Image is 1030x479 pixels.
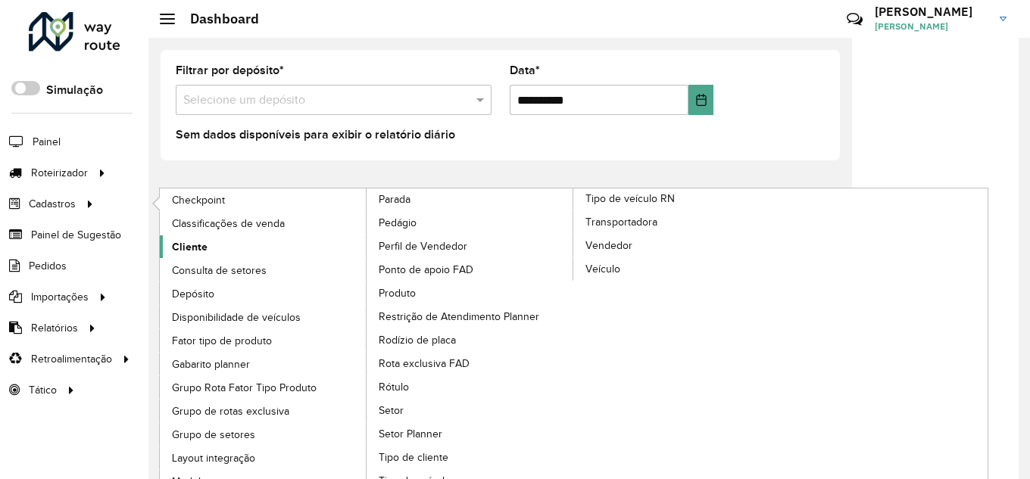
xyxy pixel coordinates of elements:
a: Ponto de apoio FAD [367,258,574,281]
a: Grupo Rota Fator Tipo Produto [160,376,367,399]
a: Vendedor [573,234,781,257]
span: Parada [379,191,410,207]
span: Gabarito planner [172,356,250,372]
span: Veículo [585,261,620,277]
span: Painel de Sugestão [31,227,121,243]
span: Restrição de Atendimento Planner [379,309,539,325]
span: Perfil de Vendedor [379,238,467,254]
span: Setor [379,403,404,418]
span: Roteirizador [31,165,88,181]
a: Consulta de setores [160,259,367,281]
span: Setor Planner [379,426,442,442]
label: Data [510,61,540,79]
h3: [PERSON_NAME] [875,5,988,19]
a: Tipo de cliente [367,446,574,468]
span: Pedidos [29,258,67,274]
span: Classificações de venda [172,216,285,232]
a: Gabarito planner [160,353,367,375]
span: Pedágio [379,215,417,231]
span: Checkpoint [172,192,225,208]
a: Veículo [573,257,781,280]
a: Disponibilidade de veículos [160,306,367,328]
a: Restrição de Atendimento Planner [367,305,574,328]
h2: Dashboard [175,11,259,27]
a: Cliente [160,235,367,258]
span: Rota exclusiva FAD [379,356,470,372]
span: Tipo de veículo RN [585,191,675,207]
a: Setor Planner [367,422,574,445]
a: Contato Rápido [838,3,871,36]
span: Retroalimentação [31,351,112,367]
a: Rodízio de placa [367,328,574,351]
a: Classificações de venda [160,212,367,235]
a: Depósito [160,282,367,305]
span: Rótulo [379,379,409,395]
a: Grupo de rotas exclusiva [160,400,367,422]
span: Grupo de setores [172,427,255,443]
span: Vendedor [585,238,632,253]
span: Ponto de apoio FAD [379,262,473,278]
a: Produto [367,281,574,304]
a: Grupo de setores [160,423,367,446]
span: Disponibilidade de veículos [172,309,301,325]
span: Transportadora [585,214,657,230]
span: Grupo Rota Fator Tipo Produto [172,380,317,396]
span: Painel [33,134,61,150]
a: Fator tipo de produto [160,329,367,352]
span: Cadastros [29,196,76,212]
span: Tático [29,382,57,398]
a: Rota exclusiva FAD [367,352,574,375]
span: Tipo de cliente [379,449,448,465]
span: Relatórios [31,320,78,336]
span: [PERSON_NAME] [875,20,988,33]
span: Depósito [172,286,214,302]
a: Checkpoint [160,188,367,211]
label: Filtrar por depósito [176,61,284,79]
a: Perfil de Vendedor [367,235,574,257]
button: Choose Date [688,85,713,115]
a: Pedágio [367,211,574,234]
a: Layout integração [160,446,367,469]
a: Setor [367,399,574,421]
span: Cliente [172,239,208,255]
a: Transportadora [573,210,781,233]
span: Rodízio de placa [379,332,456,348]
a: Rótulo [367,375,574,398]
span: Layout integração [172,450,255,466]
span: Grupo de rotas exclusiva [172,403,289,419]
label: Sem dados disponíveis para exibir o relatório diário [176,126,455,144]
span: Importações [31,289,89,305]
span: Produto [379,285,416,301]
span: Consulta de setores [172,263,267,278]
span: Fator tipo de produto [172,333,272,349]
label: Simulação [46,81,103,99]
